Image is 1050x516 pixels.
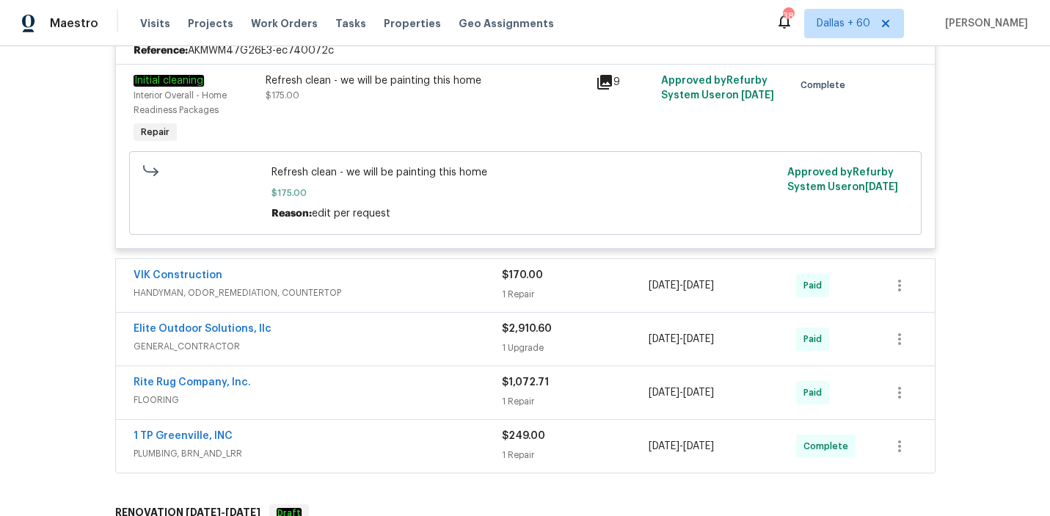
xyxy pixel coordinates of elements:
span: PLUMBING, BRN_AND_LRR [134,446,502,461]
span: Refresh clean - we will be painting this home [271,165,779,180]
span: [PERSON_NAME] [939,16,1028,31]
span: GENERAL_CONTRACTOR [134,339,502,354]
div: 1 Upgrade [502,341,649,355]
span: Visits [140,16,170,31]
span: Paid [803,278,828,293]
span: Reason: [271,208,312,219]
div: AKMWM47G26E3-ec740072c [116,37,935,64]
span: - [649,332,714,346]
div: 1 Repair [502,448,649,462]
span: $249.00 [502,431,545,441]
a: 1 TP Greenville, INC [134,431,233,441]
div: 389 [783,9,793,23]
span: Maestro [50,16,98,31]
span: $1,072.71 [502,377,549,388]
span: Tasks [335,18,366,29]
span: Projects [188,16,233,31]
span: Complete [801,78,851,92]
span: Work Orders [251,16,318,31]
span: Paid [803,332,828,346]
span: Paid [803,385,828,400]
span: Interior Overall - Home Readiness Packages [134,91,227,115]
span: [DATE] [683,280,714,291]
div: 9 [596,73,653,91]
span: [DATE] [865,182,898,192]
span: $175.00 [266,91,299,100]
span: HANDYMAN, ODOR_REMEDIATION, COUNTERTOP [134,286,502,300]
span: - [649,385,714,400]
span: Geo Assignments [459,16,554,31]
span: FLOORING [134,393,502,407]
b: Reference: [134,43,188,58]
span: [DATE] [741,90,774,101]
span: edit per request [312,208,390,219]
span: [DATE] [649,441,679,451]
span: [DATE] [683,334,714,344]
span: - [649,439,714,454]
span: [DATE] [683,388,714,398]
span: [DATE] [683,441,714,451]
span: - [649,278,714,293]
em: Initial cleaning [134,75,204,87]
span: [DATE] [649,280,679,291]
div: Refresh clean - we will be painting this home [266,73,587,88]
a: VIK Construction [134,270,222,280]
span: [DATE] [649,334,679,344]
span: Properties [384,16,441,31]
div: 1 Repair [502,394,649,409]
span: Approved by Refurby System User on [661,76,774,101]
span: Dallas + 60 [817,16,870,31]
span: Repair [135,125,175,139]
a: Elite Outdoor Solutions, llc [134,324,271,334]
span: [DATE] [649,388,679,398]
a: Rite Rug Company, Inc. [134,377,251,388]
span: $170.00 [502,270,543,280]
span: $175.00 [271,186,779,200]
span: $2,910.60 [502,324,552,334]
span: Complete [803,439,854,454]
div: 1 Repair [502,287,649,302]
span: Approved by Refurby System User on [787,167,898,192]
